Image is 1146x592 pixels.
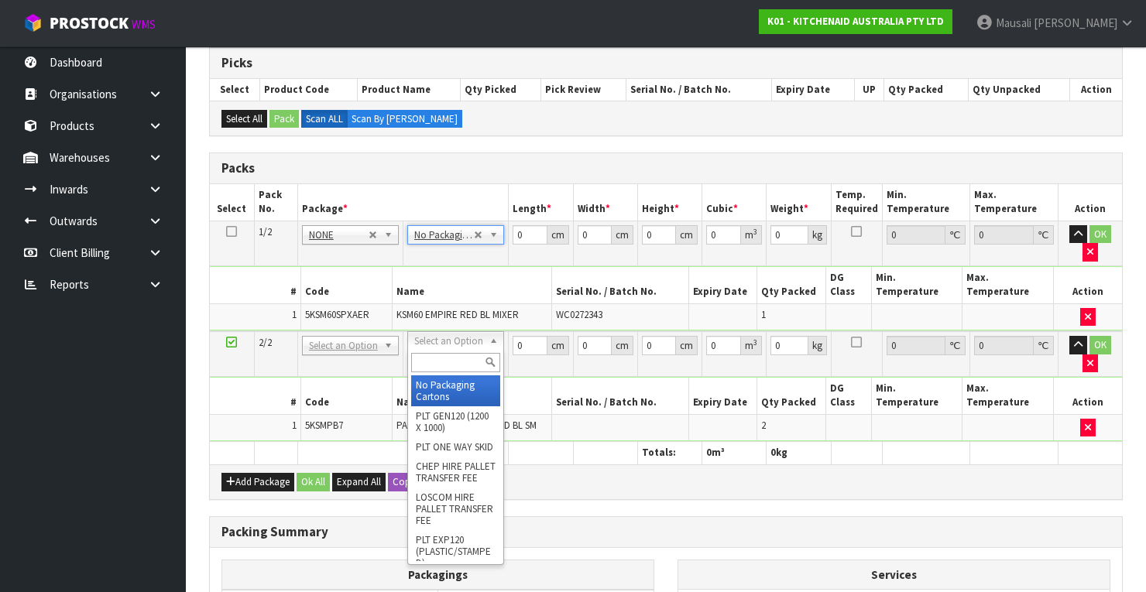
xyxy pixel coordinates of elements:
label: Scan By [PERSON_NAME] [347,110,462,128]
th: # [210,378,301,414]
th: Name [393,267,552,303]
span: KSM60 EMPIRE RED BL MIXER [396,308,519,321]
div: m [741,336,762,355]
div: cm [612,225,633,245]
th: Qty Picked [461,79,541,101]
th: Code [301,378,393,414]
li: PLT GEN120 (1200 X 1000) [411,406,500,437]
button: OK [1089,336,1111,354]
span: 1/2 [259,225,272,238]
div: cm [612,336,633,355]
span: 1 [761,308,766,321]
strong: K01 - KITCHENAID AUSTRALIA PTY LTD [767,15,944,28]
button: OK [1089,225,1111,244]
h3: Picks [221,56,1110,70]
th: Expiry Date [688,378,757,414]
th: Qty Packed [757,267,825,303]
th: Width [573,184,637,221]
th: Action [1059,184,1122,221]
span: Mausali [996,15,1031,30]
th: Min. Temperature [882,184,970,221]
li: PLT EXP120 (PLASTIC/STAMPED) [411,530,500,573]
th: Select [210,184,254,221]
th: Min. Temperature [871,378,962,414]
th: Qty Unpacked [968,79,1070,101]
li: LOSCOM HIRE PALLET TRANSFER FEE [411,488,500,530]
div: cm [676,336,698,355]
th: DG Class [825,267,871,303]
label: Scan ALL [301,110,348,128]
sup: 3 [753,337,757,347]
th: Cubic [702,184,767,221]
span: ProStock [50,13,129,33]
th: Max. Temperature [970,184,1059,221]
th: Services [678,560,1110,590]
small: WMS [132,17,156,32]
th: Select [210,79,259,101]
span: 2 [761,419,766,432]
th: Pack No. [254,184,297,221]
button: Expand All [332,473,386,491]
sup: 3 [753,227,757,237]
button: Pack [269,110,299,128]
th: Qty Packed [757,378,825,414]
img: cube-alt.png [23,13,43,33]
th: Height [637,184,702,221]
th: UP [855,79,884,101]
span: 0 [770,446,776,459]
button: Copy Selected [388,473,456,491]
div: ℃ [945,225,966,245]
th: DG Class [825,378,871,414]
th: Code [301,267,393,303]
th: Expiry Date [771,79,855,101]
span: 1 [292,308,297,321]
span: 1 [292,419,297,432]
th: Max. Temperature [962,267,1054,303]
th: Max. Temperature [962,378,1054,414]
th: Temp. Required [831,184,882,221]
th: Serial No. / Batch No. [626,79,771,101]
div: m [741,225,762,245]
button: Add Package [221,473,294,491]
th: Action [1070,79,1122,101]
th: Qty Packed [884,79,968,101]
div: cm [547,336,569,355]
th: Name [393,378,552,414]
th: Packagings [222,559,654,590]
span: PASTRY BEATER STANDARD BL SM [396,419,537,432]
span: Expand All [337,475,381,488]
th: # [210,267,301,303]
div: cm [547,225,569,245]
th: Min. Temperature [871,267,962,303]
span: [PERSON_NAME] [1034,15,1117,30]
span: 5KSMPB7 [305,419,343,432]
div: kg [808,225,827,245]
th: Action [1054,267,1122,303]
th: kg [766,442,831,464]
span: 2/2 [259,336,272,349]
a: K01 - KITCHENAID AUSTRALIA PTY LTD [759,9,952,34]
button: Ok All [297,473,330,491]
th: Weight [766,184,831,221]
div: ℃ [1034,336,1054,355]
th: Serial No. / Batch No. [552,267,689,303]
span: 0 [706,446,712,459]
th: Serial No. / Batch No. [552,378,689,414]
div: cm [676,225,698,245]
th: Product Code [259,79,357,101]
span: No Packaging Cartons [414,226,474,245]
span: NONE [309,226,369,245]
th: Action [1054,378,1122,414]
span: 5KSM60SPXAER [305,308,369,321]
th: Product Name [358,79,461,101]
h3: Packs [221,161,1110,176]
th: Pick Review [540,79,626,101]
button: Select All [221,110,267,128]
span: Select an Option [309,337,378,355]
li: No Packaging Cartons [411,375,500,406]
span: WC0272343 [556,308,602,321]
li: CHEP HIRE PALLET TRANSFER FEE [411,457,500,488]
th: Totals: [637,442,702,464]
li: PLT ONE WAY SKID [411,437,500,457]
th: m³ [702,442,767,464]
